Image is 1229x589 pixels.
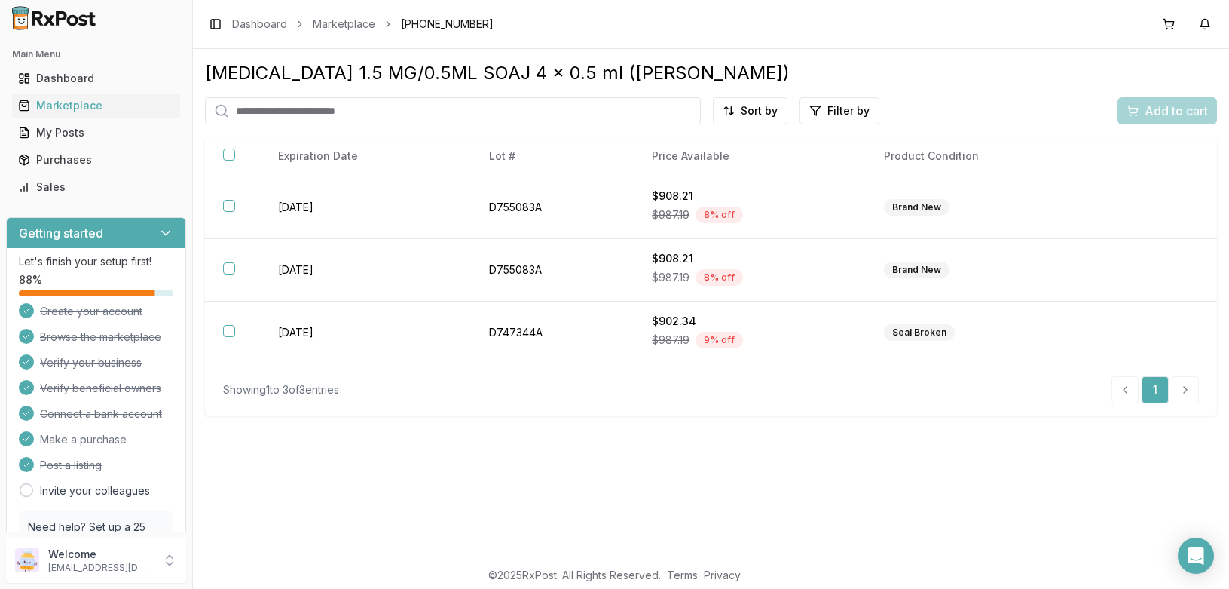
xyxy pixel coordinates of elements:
div: 8 % off [696,207,743,223]
span: Verify beneficial owners [40,381,161,396]
a: Privacy [704,569,741,581]
a: Marketplace [313,17,375,32]
div: 9 % off [696,332,743,348]
div: Dashboard [18,71,174,86]
div: Showing 1 to 3 of 3 entries [223,382,339,397]
p: Let's finish your setup first! [19,254,173,269]
td: [DATE] [260,176,471,239]
a: Dashboard [232,17,287,32]
p: Need help? Set up a 25 minute call with our team to set up. [28,520,164,565]
div: Brand New [884,262,949,278]
th: Expiration Date [260,137,471,176]
a: Terms [667,569,698,581]
span: $987.19 [652,333,689,348]
div: 8 % off [696,269,743,286]
span: $987.19 [652,270,689,285]
div: [MEDICAL_DATA] 1.5 MG/0.5ML SOAJ 4 x 0.5 ml ([PERSON_NAME]) [205,61,1217,85]
img: User avatar [15,548,39,572]
div: $902.34 [652,314,847,329]
button: Sales [6,175,186,199]
div: Purchases [18,152,174,167]
div: Seal Broken [884,324,955,341]
p: [EMAIL_ADDRESS][DOMAIN_NAME] [48,562,153,574]
span: Create your account [40,304,142,319]
img: RxPost Logo [6,6,102,30]
span: [PHONE_NUMBER] [401,17,494,32]
td: D755083A [471,176,634,239]
button: Dashboard [6,66,186,90]
button: Purchases [6,148,186,172]
th: Lot # [471,137,634,176]
span: Connect a bank account [40,406,162,422]
span: Sort by [741,103,778,118]
a: Dashboard [12,65,180,92]
a: Sales [12,173,180,201]
button: My Posts [6,121,186,145]
a: My Posts [12,119,180,146]
th: Product Condition [866,137,1104,176]
a: Purchases [12,146,180,173]
h2: Main Menu [12,48,180,60]
td: D747344A [471,302,634,364]
p: Welcome [48,547,153,562]
button: Filter by [799,97,879,124]
a: Invite your colleagues [40,483,150,499]
div: My Posts [18,125,174,140]
span: Make a purchase [40,432,127,447]
a: 1 [1142,376,1169,403]
a: Marketplace [12,92,180,119]
nav: breadcrumb [232,17,494,32]
td: D755083A [471,239,634,302]
div: $908.21 [652,251,847,266]
div: Sales [18,179,174,195]
nav: pagination [1111,376,1199,403]
h3: Getting started [19,224,103,242]
span: Post a listing [40,458,102,473]
span: $987.19 [652,207,689,222]
td: [DATE] [260,239,471,302]
div: $908.21 [652,189,847,204]
div: Open Intercom Messenger [1178,538,1214,574]
span: Filter by [827,103,870,118]
div: Marketplace [18,98,174,113]
span: Browse the marketplace [40,330,161,345]
button: Sort by [713,97,787,124]
span: Verify your business [40,355,142,370]
button: Marketplace [6,94,186,118]
th: Price Available [634,137,865,176]
span: 88 % [19,272,42,287]
div: Brand New [884,199,949,216]
td: [DATE] [260,302,471,364]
